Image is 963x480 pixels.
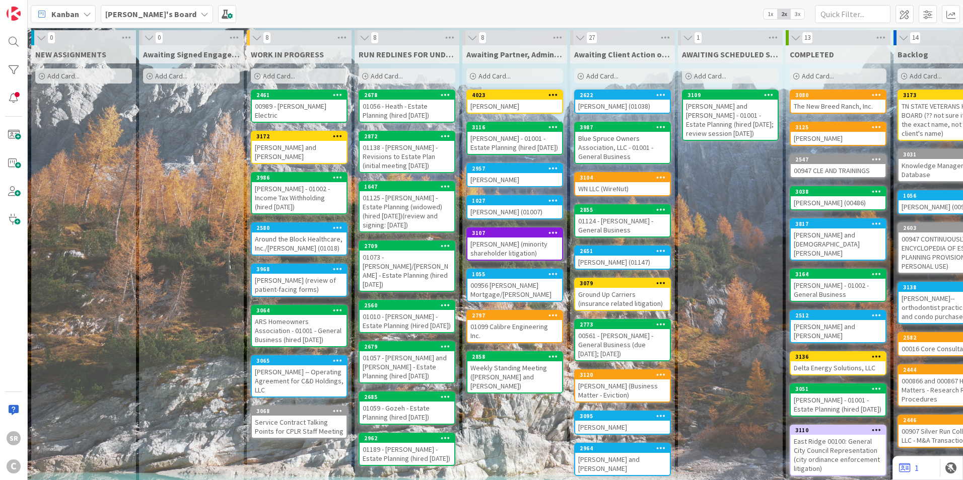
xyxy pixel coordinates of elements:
[791,320,885,342] div: [PERSON_NAME] and [PERSON_NAME]
[256,174,347,181] div: 3986
[574,204,671,237] a: 285501124 - [PERSON_NAME] - General Business
[360,100,454,122] div: 01056 - Heath - Estate Planning (hired [DATE])
[777,9,791,19] span: 2x
[359,131,455,173] a: 287201138 - [PERSON_NAME] - Revisions to Estate Plan (initial meeting [DATE])
[574,49,671,59] span: Awaiting Client Action or Feedback or Action from a Third Party
[575,370,670,379] div: 3120
[575,123,670,132] div: 3987
[252,173,347,182] div: 3986
[580,280,670,287] div: 3079
[574,172,671,196] a: 3104WN LLC (WireNut)
[51,8,79,20] span: Kanban
[251,49,324,59] span: WORK IN PROGRESS
[467,352,562,361] div: 2858
[252,407,347,416] div: 3068
[466,49,563,59] span: Awaiting Partner, Admin, Off Mgr Feedback
[580,413,670,420] div: 3095
[252,100,347,122] div: 00989 - [PERSON_NAME] Electric
[791,228,885,260] div: [PERSON_NAME] and [DEMOGRAPHIC_DATA][PERSON_NAME]
[364,435,454,442] div: 2962
[251,172,348,214] a: 3986[PERSON_NAME] - 01002 - Income Tax Withholding (hired [DATE])
[371,32,379,44] span: 8
[575,123,670,163] div: 3987Blue Spruce Owners Association, LLC - 01001 - General Business
[683,100,778,140] div: [PERSON_NAME] and [PERSON_NAME] - 01001 - Estate Planning (hired [DATE]; review session [DATE])
[791,155,885,177] div: 254700947 CLE AND TRAININGS
[575,370,670,402] div: 3120[PERSON_NAME] (Business Matter - Eviction)
[575,279,670,310] div: 3079Ground Up Carriers (insurance related litigation)
[791,384,885,393] div: 3051
[791,164,885,177] div: 00947 CLE AND TRAININGS
[256,92,347,99] div: 2461
[252,91,347,122] div: 246100989 - [PERSON_NAME] Electric
[802,71,834,81] span: Add Card...
[466,163,563,187] a: 2957[PERSON_NAME]
[359,391,455,425] a: 268501059 - Gozeh - Estate Planning (hired [DATE])
[359,181,455,232] a: 164701125 - [PERSON_NAME] - Estate Planning (widowed) (hired [DATE])(review and signing: [DATE])
[899,462,919,474] a: 1
[791,187,885,196] div: 3038
[478,32,487,44] span: 8
[467,196,562,218] div: 1027[PERSON_NAME] (01007)
[360,182,454,191] div: 1647
[802,32,813,44] span: 13
[360,132,454,172] div: 287201138 - [PERSON_NAME] - Revisions to Estate Plan (initial meeting [DATE])
[472,229,562,236] div: 3107
[575,256,670,269] div: [PERSON_NAME] (01147)
[360,91,454,100] div: 2678
[791,352,885,361] div: 3136
[790,383,886,417] a: 3051[PERSON_NAME] - 01001 - Estate Planning (hired [DATE])
[360,301,454,310] div: 2560
[252,306,347,315] div: 3064
[360,402,454,424] div: 01059 - Gozeh - Estate Planning (hired [DATE])
[795,220,885,227] div: 3817
[360,342,454,351] div: 2679
[364,133,454,140] div: 2872
[790,269,886,302] a: 3164[PERSON_NAME] - 01002 - General Business
[263,71,295,81] span: Add Card...
[359,49,455,59] span: RUN REDLINES FOR UNDERSTANDING
[251,131,348,164] a: 3172[PERSON_NAME] and [PERSON_NAME]
[795,427,885,434] div: 3110
[575,320,670,329] div: 2773
[251,90,348,123] a: 246100989 - [PERSON_NAME] Electric
[694,71,726,81] span: Add Card...
[252,91,347,100] div: 2461
[256,357,347,364] div: 3065
[467,123,562,154] div: 3116[PERSON_NAME] - 01001 - Estate Planning (hired [DATE])
[467,228,562,260] div: 3107[PERSON_NAME] (minority shareholder litigation)
[790,90,886,114] a: 3080The New Breed Ranch, Inc.
[790,218,886,261] a: 3817[PERSON_NAME] and [DEMOGRAPHIC_DATA][PERSON_NAME]
[575,100,670,113] div: [PERSON_NAME] (01038)
[252,306,347,346] div: 3064ARS Homeowners Association - 01001 - General Business (hired [DATE])
[252,407,347,438] div: 3068Service Contract Talking Points for CPLR Staff Meeting
[359,433,455,466] a: 296201189 - [PERSON_NAME] - Estate Planning (hired [DATE])
[687,92,778,99] div: 3109
[575,91,670,100] div: 2622
[791,219,885,228] div: 3817
[795,188,885,195] div: 3038
[795,271,885,278] div: 3164
[580,321,670,328] div: 2773
[790,310,886,343] a: 2512[PERSON_NAME] and [PERSON_NAME]
[815,5,890,23] input: Quick Filter...
[467,237,562,260] div: [PERSON_NAME] (minority shareholder litigation)
[791,435,885,475] div: East Ridge 00100: General City Council Representation (city ordinance enforcement litigation)
[694,32,702,44] span: 1
[252,132,347,141] div: 3172
[467,279,562,301] div: 00956 [PERSON_NAME] Mortgage/[PERSON_NAME]
[791,123,885,132] div: 3125
[790,154,886,178] a: 254700947 CLE AND TRAININGS
[256,266,347,273] div: 3968
[791,187,885,209] div: 3038[PERSON_NAME] (00486)
[360,251,454,291] div: 01073 - [PERSON_NAME]/[PERSON_NAME] - Estate Planning (hired [DATE])
[466,195,563,219] a: 1027[PERSON_NAME] (01007)
[575,453,670,475] div: [PERSON_NAME] and [PERSON_NAME]
[472,197,562,204] div: 1027
[467,361,562,392] div: Weekly Standing Meeting ([PERSON_NAME] and [PERSON_NAME])
[360,191,454,231] div: 01125 - [PERSON_NAME] - Estate Planning (widowed) (hired [DATE])(review and signing: [DATE])
[252,265,347,296] div: 3968[PERSON_NAME] (review of patient-facing forms)
[364,243,454,250] div: 2709
[364,393,454,401] div: 2685
[790,122,886,146] a: 3125[PERSON_NAME]
[467,320,562,342] div: 01099 Calibre Engineering Inc.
